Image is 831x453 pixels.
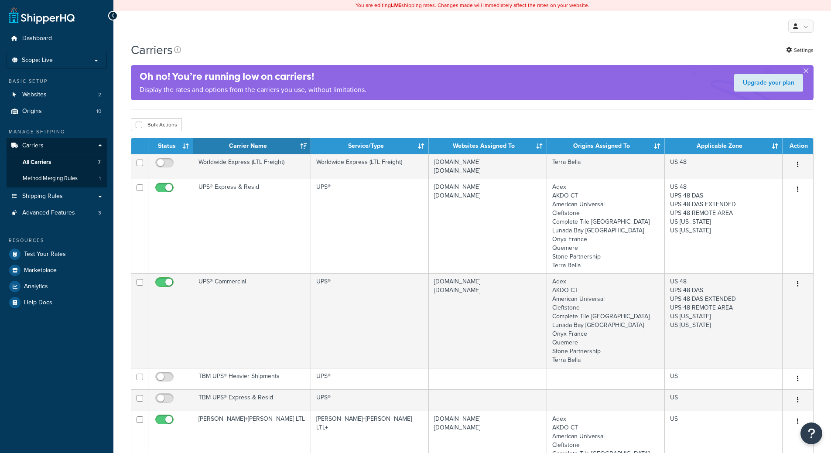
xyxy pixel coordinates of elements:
[7,205,107,221] a: Advanced Features 3
[148,138,193,154] th: Status: activate to sort column ascending
[22,193,63,200] span: Shipping Rules
[7,87,107,103] a: Websites 2
[311,179,429,273] td: UPS®
[665,179,783,273] td: US 48 UPS 48 DAS UPS 48 DAS EXTENDED UPS 48 REMOTE AREA US [US_STATE] US [US_STATE]
[429,179,547,273] td: [DOMAIN_NAME] [DOMAIN_NAME]
[7,138,107,154] a: Carriers
[131,41,173,58] h1: Carriers
[7,78,107,85] div: Basic Setup
[7,170,107,187] li: Method Merging Rules
[7,205,107,221] li: Advanced Features
[131,118,182,131] button: Bulk Actions
[665,138,783,154] th: Applicable Zone: activate to sort column ascending
[786,44,814,56] a: Settings
[7,31,107,47] a: Dashboard
[22,209,75,217] span: Advanced Features
[7,279,107,294] a: Analytics
[429,273,547,368] td: [DOMAIN_NAME] [DOMAIN_NAME]
[7,128,107,136] div: Manage Shipping
[665,368,783,389] td: US
[193,154,311,179] td: Worldwide Express (LTL Freight)
[193,179,311,273] td: UPS® Express & Resid
[22,142,44,150] span: Carriers
[98,91,101,99] span: 2
[193,273,311,368] td: UPS® Commercial
[311,273,429,368] td: UPS®
[665,389,783,411] td: US
[7,154,107,170] li: All Carriers
[7,246,107,262] a: Test Your Rates
[193,138,311,154] th: Carrier Name: activate to sort column ascending
[96,108,101,115] span: 10
[24,283,48,290] span: Analytics
[547,179,665,273] td: Adex AKDO CT American Universal Cleftstone Complete Tile [GEOGRAPHIC_DATA] Lunada Bay [GEOGRAPHIC...
[140,69,366,84] h4: Oh no! You’re running low on carriers!
[98,159,101,166] span: 7
[98,209,101,217] span: 3
[547,273,665,368] td: Adex AKDO CT American Universal Cleftstone Complete Tile [GEOGRAPHIC_DATA] Lunada Bay [GEOGRAPHIC...
[193,368,311,389] td: TBM UPS® Heavier Shipments
[7,103,107,119] a: Origins 10
[140,84,366,96] p: Display the rates and options from the carriers you use, without limitations.
[311,368,429,389] td: UPS®
[24,251,66,258] span: Test Your Rates
[7,295,107,310] a: Help Docs
[99,175,101,182] span: 1
[7,237,107,244] div: Resources
[311,389,429,411] td: UPS®
[7,138,107,187] li: Carriers
[193,389,311,411] td: TBM UPS® Express & Resid
[7,87,107,103] li: Websites
[22,35,52,42] span: Dashboard
[23,159,51,166] span: All Carriers
[24,299,52,307] span: Help Docs
[23,175,78,182] span: Method Merging Rules
[800,422,822,444] button: Open Resource Center
[7,170,107,187] a: Method Merging Rules 1
[7,154,107,170] a: All Carriers 7
[665,154,783,179] td: US 48
[7,188,107,204] a: Shipping Rules
[7,103,107,119] li: Origins
[429,154,547,179] td: [DOMAIN_NAME] [DOMAIN_NAME]
[24,267,57,274] span: Marketplace
[311,154,429,179] td: Worldwide Express (LTL Freight)
[429,138,547,154] th: Websites Assigned To: activate to sort column ascending
[7,262,107,278] a: Marketplace
[391,1,401,9] b: LIVE
[22,91,47,99] span: Websites
[311,138,429,154] th: Service/Type: activate to sort column ascending
[22,108,42,115] span: Origins
[22,57,53,64] span: Scope: Live
[734,74,803,92] a: Upgrade your plan
[783,138,813,154] th: Action
[665,273,783,368] td: US 48 UPS 48 DAS UPS 48 DAS EXTENDED UPS 48 REMOTE AREA US [US_STATE] US [US_STATE]
[547,154,665,179] td: Terra Bella
[9,7,75,24] a: ShipperHQ Home
[547,138,665,154] th: Origins Assigned To: activate to sort column ascending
